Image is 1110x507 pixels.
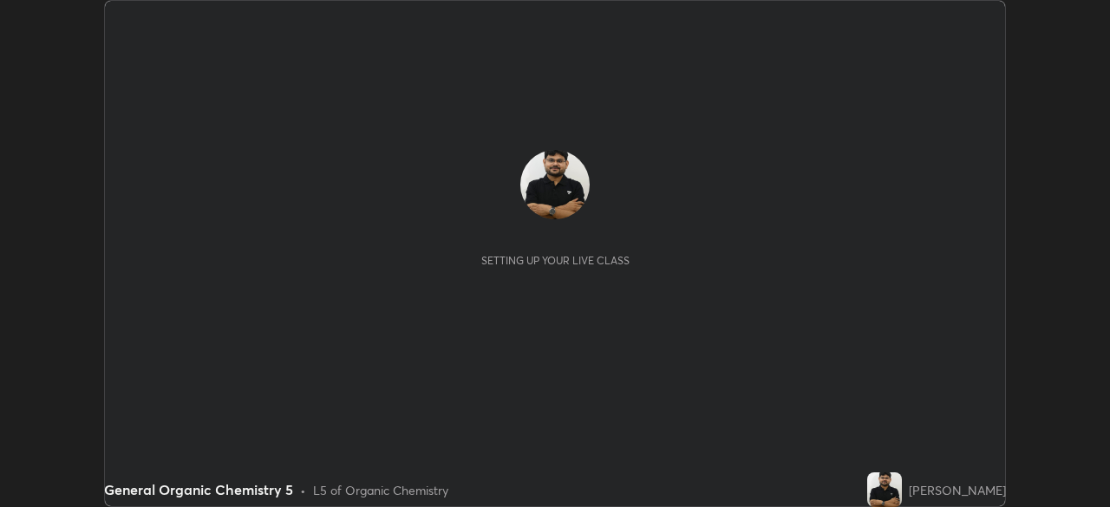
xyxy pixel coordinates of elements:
[300,481,306,499] div: •
[104,479,293,500] div: General Organic Chemistry 5
[867,472,902,507] img: d32c70f87a0b4f19b114348ebca7561d.jpg
[520,150,590,219] img: d32c70f87a0b4f19b114348ebca7561d.jpg
[481,254,630,267] div: Setting up your live class
[313,481,448,499] div: L5 of Organic Chemistry
[909,481,1006,499] div: [PERSON_NAME]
